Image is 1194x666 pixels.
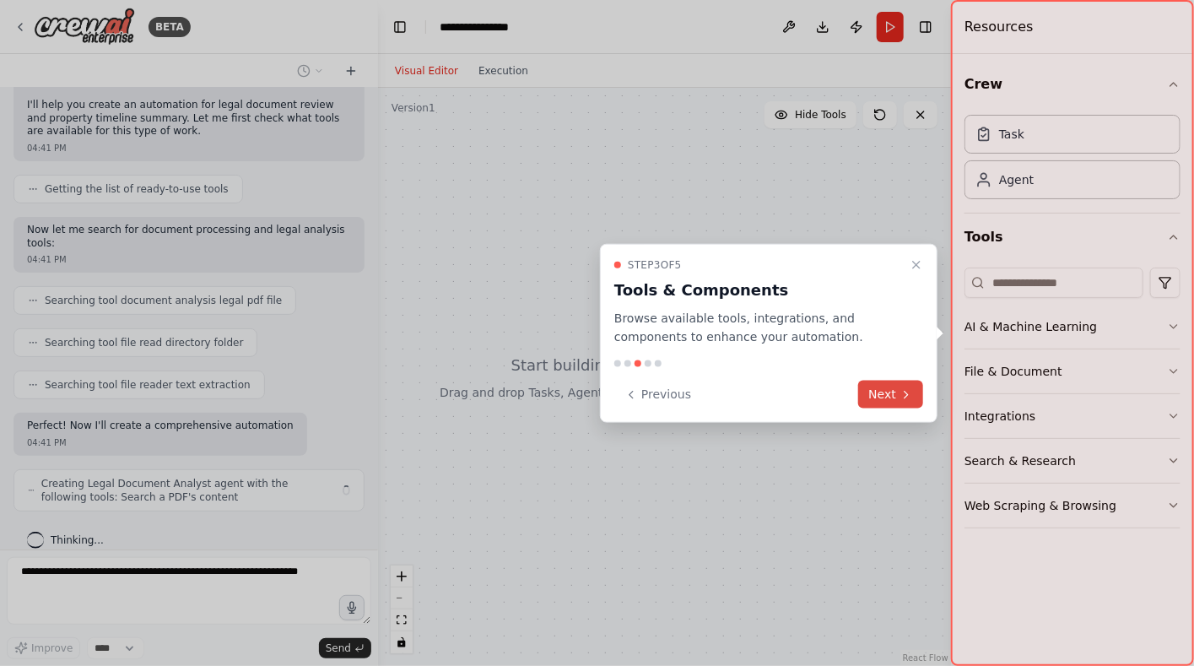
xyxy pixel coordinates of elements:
button: Close walkthrough [906,254,927,274]
button: Previous [614,381,701,409]
button: Hide left sidebar [388,15,412,39]
span: Step 3 of 5 [628,257,682,271]
button: Next [858,381,923,409]
p: Browse available tools, integrations, and components to enhance your automation. [614,308,903,347]
h3: Tools & Components [614,278,903,301]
